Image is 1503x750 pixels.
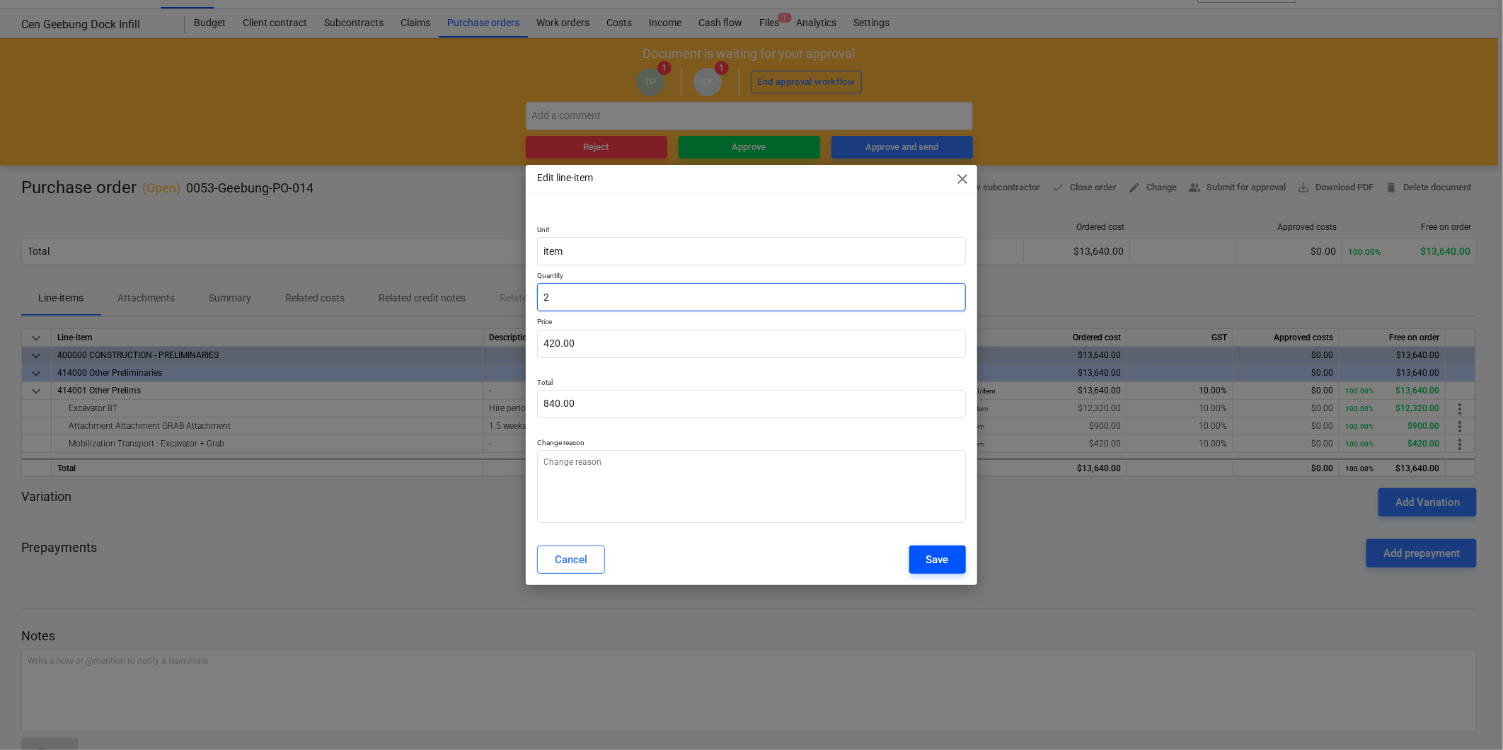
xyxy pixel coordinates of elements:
[537,317,965,329] p: Price
[537,546,605,574] button: Cancel
[926,550,949,569] div: Save
[537,378,965,390] p: Total
[537,271,965,283] p: Quantity
[909,546,966,574] button: Save
[537,283,965,311] input: Quantity
[537,330,965,358] input: Price
[537,390,965,418] input: Total
[537,237,965,265] input: Unit
[1432,682,1503,750] iframe: Chat Widget
[955,171,972,187] span: close
[555,550,587,569] div: Cancel
[537,225,965,237] p: Unit
[537,171,593,185] p: Edit line-item
[537,438,965,450] p: Change reason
